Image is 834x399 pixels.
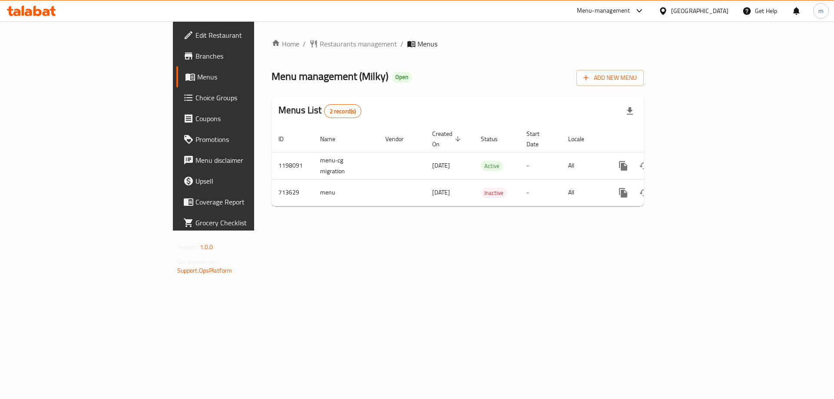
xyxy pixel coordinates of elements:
[613,182,634,203] button: more
[481,188,507,198] span: Inactive
[177,256,217,267] span: Get support on:
[324,107,361,115] span: 2 record(s)
[324,104,362,118] div: Total records count
[606,126,703,152] th: Actions
[520,179,561,206] td: -
[481,161,503,171] span: Active
[195,134,305,145] span: Promotions
[576,70,644,86] button: Add New Menu
[271,39,644,49] nav: breadcrumb
[176,212,312,233] a: Grocery Checklist
[320,39,397,49] span: Restaurants management
[400,39,404,49] li: /
[568,134,596,144] span: Locale
[195,155,305,165] span: Menu disclaimer
[481,134,509,144] span: Status
[195,30,305,40] span: Edit Restaurant
[195,113,305,124] span: Coupons
[176,108,312,129] a: Coupons
[176,191,312,212] a: Coverage Report
[197,72,305,82] span: Menus
[195,51,305,61] span: Branches
[176,129,312,150] a: Promotions
[309,39,397,49] a: Restaurants management
[195,197,305,207] span: Coverage Report
[561,152,606,179] td: All
[271,126,703,206] table: enhanced table
[417,39,437,49] span: Menus
[520,152,561,179] td: -
[278,104,361,118] h2: Menus List
[392,72,412,82] div: Open
[432,160,450,171] span: [DATE]
[195,176,305,186] span: Upsell
[392,73,412,81] span: Open
[176,87,312,108] a: Choice Groups
[320,134,347,144] span: Name
[671,6,728,16] div: [GEOGRAPHIC_DATA]
[278,134,295,144] span: ID
[200,241,213,253] span: 1.0.0
[176,66,312,87] a: Menus
[561,179,606,206] td: All
[634,182,655,203] button: Change Status
[526,129,551,149] span: Start Date
[177,241,199,253] span: Version:
[271,66,388,86] span: Menu management ( Milky )
[176,171,312,191] a: Upsell
[313,152,378,179] td: menu-cg migration
[177,265,232,276] a: Support.OpsPlatform
[432,129,463,149] span: Created On
[613,155,634,176] button: more
[577,6,630,16] div: Menu-management
[634,155,655,176] button: Change Status
[176,25,312,46] a: Edit Restaurant
[176,46,312,66] a: Branches
[385,134,415,144] span: Vendor
[195,218,305,228] span: Grocery Checklist
[619,101,640,122] div: Export file
[818,6,824,16] span: m
[583,73,637,83] span: Add New Menu
[432,187,450,198] span: [DATE]
[313,179,378,206] td: menu
[176,150,312,171] a: Menu disclaimer
[195,92,305,103] span: Choice Groups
